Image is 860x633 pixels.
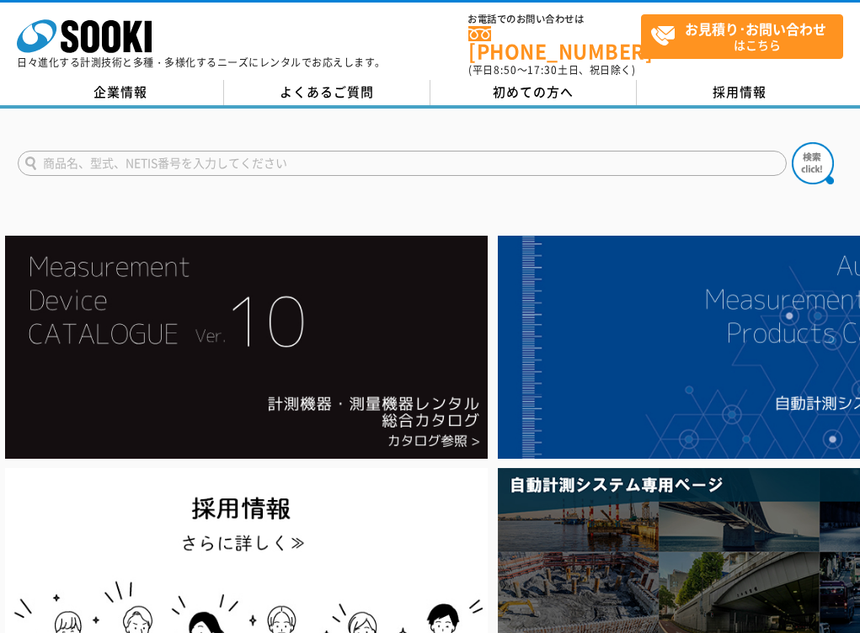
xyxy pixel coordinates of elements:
span: 8:50 [494,62,517,77]
a: お見積り･お問い合わせはこちら [641,14,843,59]
a: 企業情報 [18,80,224,105]
span: お電話でのお問い合わせは [468,14,641,24]
a: 初めての方へ [430,80,637,105]
img: Catalog Ver10 [5,236,488,459]
input: 商品名、型式、NETIS番号を入力してください [18,151,787,176]
span: (平日 ～ 土日、祝日除く) [468,62,635,77]
a: 採用情報 [637,80,843,105]
span: はこちら [650,15,842,57]
p: 日々進化する計測技術と多種・多様化するニーズにレンタルでお応えします。 [17,57,386,67]
a: よくあるご質問 [224,80,430,105]
img: btn_search.png [792,142,834,184]
span: 17:30 [527,62,558,77]
strong: お見積り･お問い合わせ [685,19,826,39]
span: 初めての方へ [493,82,574,101]
a: [PHONE_NUMBER] [468,26,641,61]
